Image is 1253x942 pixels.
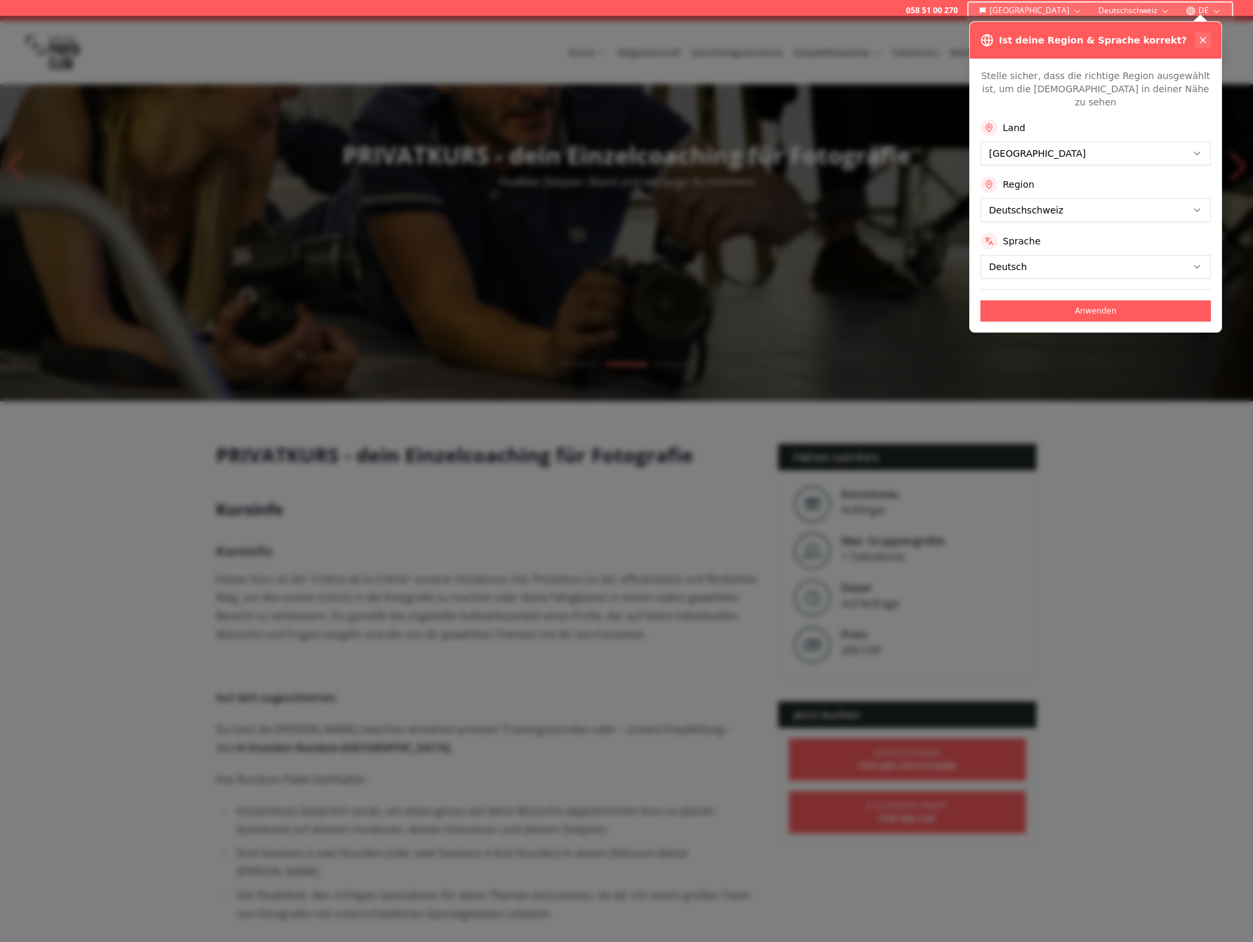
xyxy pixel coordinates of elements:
button: Deutschschweiz [1093,3,1175,18]
label: Sprache [1003,235,1040,248]
p: Stelle sicher, dass die richtige Region ausgewählt ist, um die [DEMOGRAPHIC_DATA] in deiner Nähe ... [980,69,1211,109]
button: Anwenden [980,300,1211,321]
a: 058 51 00 270 [906,5,958,16]
label: Land [1003,121,1025,134]
label: Region [1003,178,1034,191]
button: DE [1181,3,1227,18]
button: [GEOGRAPHIC_DATA] [974,3,1088,18]
h3: Ist deine Region & Sprache korrekt? [999,34,1186,47]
